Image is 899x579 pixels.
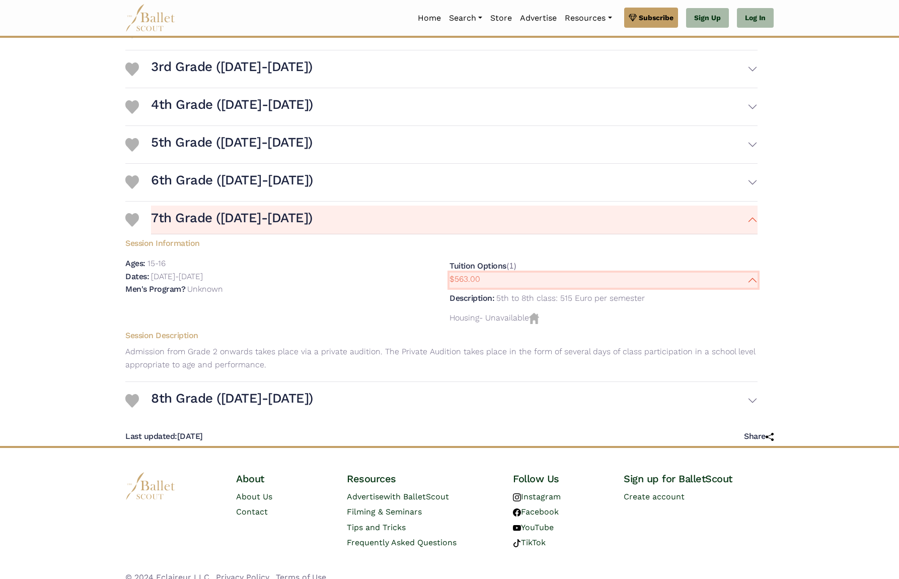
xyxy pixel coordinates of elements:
a: Instagram [513,492,561,501]
button: 8th Grade ([DATE]-[DATE]) [151,386,758,415]
img: Heart [125,100,139,114]
a: Filming & Seminars [347,507,422,517]
img: Heart [125,394,139,408]
a: Advertisewith BalletScout [347,492,449,501]
img: gem.svg [629,12,637,23]
a: Subscribe [624,8,678,28]
h5: Session Information [117,234,766,249]
a: YouTube [513,523,554,532]
p: [DATE]-[DATE] [151,272,203,281]
h3: 6th Grade ([DATE]-[DATE]) [151,172,313,189]
a: TikTok [513,538,546,547]
p: $563.00 [450,273,480,286]
span: with BalletScout [384,492,449,501]
img: tiktok logo [513,539,521,547]
img: facebook logo [513,508,521,517]
img: youtube logo [513,524,521,532]
a: Store [486,8,516,29]
h5: Share [744,431,774,442]
a: Sign Up [686,8,729,28]
div: (1) [450,260,758,309]
h3: 5th Grade ([DATE]-[DATE]) [151,134,313,151]
a: Log In [737,8,774,28]
a: Tips and Tricks [347,523,406,532]
h5: [DATE] [125,431,203,442]
h5: Description: [450,293,494,303]
h5: Session Description [117,331,766,341]
p: Admission from Grade 2 onwards takes place via a private audition. The Private Audition takes pla... [117,345,766,371]
a: Search [445,8,486,29]
a: Contact [236,507,268,517]
img: instagram logo [513,493,521,501]
img: logo [125,472,176,500]
h4: Follow Us [513,472,608,485]
button: 5th Grade ([DATE]-[DATE]) [151,130,758,159]
h5: Tuition Options [450,261,506,271]
p: 5th to 8th class: 515 Euro per semester [496,293,645,303]
h5: Dates: [125,272,149,281]
span: Last updated: [125,431,177,441]
span: Subscribe [639,12,673,23]
a: Create account [624,492,685,501]
h3: 7th Grade ([DATE]-[DATE]) [151,210,313,227]
button: 4th Grade ([DATE]-[DATE]) [151,92,758,121]
button: 6th Grade ([DATE]-[DATE]) [151,168,758,197]
h3: 3rd Grade ([DATE]-[DATE]) [151,58,313,76]
h3: 4th Grade ([DATE]-[DATE]) [151,96,313,113]
h4: About [236,472,331,485]
img: Heart [125,213,139,227]
img: Heart [125,62,139,76]
img: Heart [125,138,139,152]
button: $563.00 [450,273,758,288]
img: Housing Unvailable [529,313,539,324]
p: Unknown [187,284,223,294]
button: 3rd Grade ([DATE]-[DATE]) [151,54,758,84]
span: Housing [450,313,479,323]
p: 15-16 [147,259,166,268]
h4: Sign up for BalletScout [624,472,774,485]
h3: 8th Grade ([DATE]-[DATE]) [151,390,313,407]
a: Home [414,8,445,29]
a: Facebook [513,507,559,517]
p: - Unavailable [450,311,758,325]
a: Resources [561,8,616,29]
a: Advertise [516,8,561,29]
h5: Men's Program? [125,284,185,294]
a: About Us [236,492,272,501]
a: Frequently Asked Questions [347,538,457,547]
img: Heart [125,175,139,189]
button: 7th Grade ([DATE]-[DATE]) [151,206,758,235]
h5: Ages: [125,259,145,268]
h4: Resources [347,472,497,485]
